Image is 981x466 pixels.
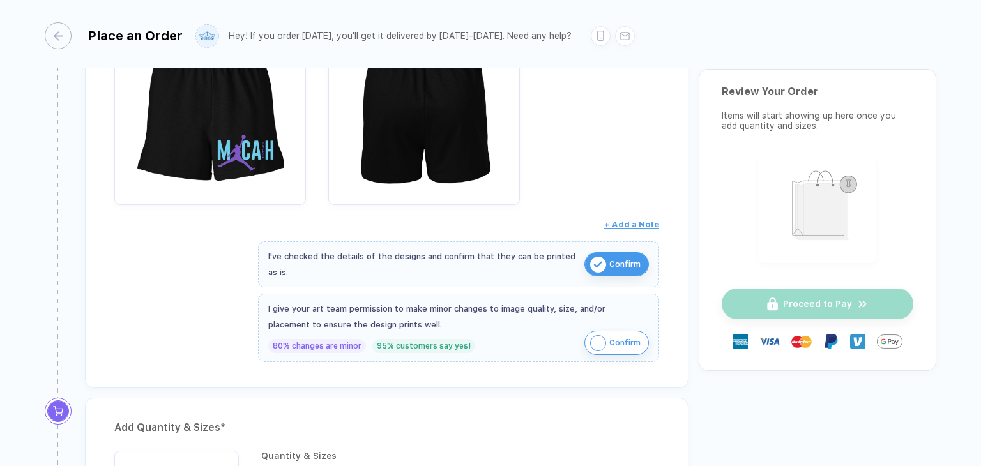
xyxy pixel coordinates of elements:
[335,13,513,192] img: 115ecd6e-a623-4d1a-a2ab-ef913057c6eb_nt_back_1758231446167.jpg
[733,334,748,349] img: express
[604,214,659,235] button: + Add a Note
[759,331,780,352] img: visa
[229,31,572,41] div: Hey! If you order [DATE], you'll get it delivered by [DATE]–[DATE]. Need any help?
[877,329,902,354] img: GPay
[590,335,606,351] img: icon
[722,110,913,131] div: Items will start showing up here once you add quantity and sizes.
[609,333,641,353] span: Confirm
[121,13,300,192] img: 115ecd6e-a623-4d1a-a2ab-ef913057c6eb_nt_front_1758231446165.jpg
[584,331,649,355] button: iconConfirm
[609,254,641,274] span: Confirm
[850,334,865,349] img: Venmo
[590,257,606,273] img: icon
[196,25,218,47] img: user profile
[268,301,649,333] div: I give your art team permission to make minor changes to image quality, size, and/or placement to...
[604,220,659,229] span: + Add a Note
[765,162,871,255] img: shopping_bag.png
[722,86,913,98] div: Review Your Order
[791,331,812,352] img: master-card
[372,339,475,353] div: 95% customers say yes!
[823,334,839,349] img: Paypal
[268,248,578,280] div: I've checked the details of the designs and confirm that they can be printed as is.
[584,252,649,276] button: iconConfirm
[87,28,183,43] div: Place an Order
[268,339,366,353] div: 80% changes are minor
[261,451,617,461] div: Quantity & Sizes
[114,417,659,438] div: Add Quantity & Sizes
